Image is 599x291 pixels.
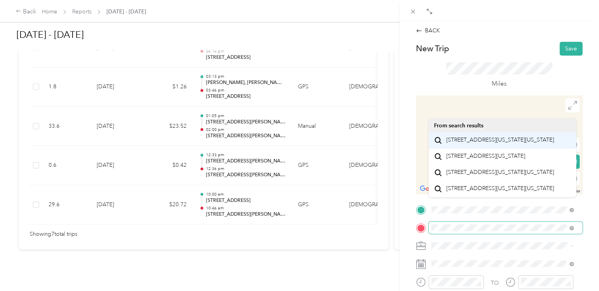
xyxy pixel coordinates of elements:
[418,184,444,194] img: Google
[492,79,507,89] p: Miles
[446,153,525,160] span: [STREET_ADDRESS][US_STATE]
[555,247,599,291] iframe: Everlance-gr Chat Button Frame
[416,26,440,35] div: BACK
[491,279,499,287] div: TO
[446,169,554,176] span: [STREET_ADDRESS][US_STATE][US_STATE]
[418,184,444,194] a: Open this area in Google Maps (opens a new window)
[446,136,554,144] span: [STREET_ADDRESS][US_STATE][US_STATE]
[434,122,483,129] span: From search results
[416,43,449,54] p: New Trip
[446,185,554,192] span: [STREET_ADDRESS][US_STATE][US_STATE]
[560,42,582,56] button: Save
